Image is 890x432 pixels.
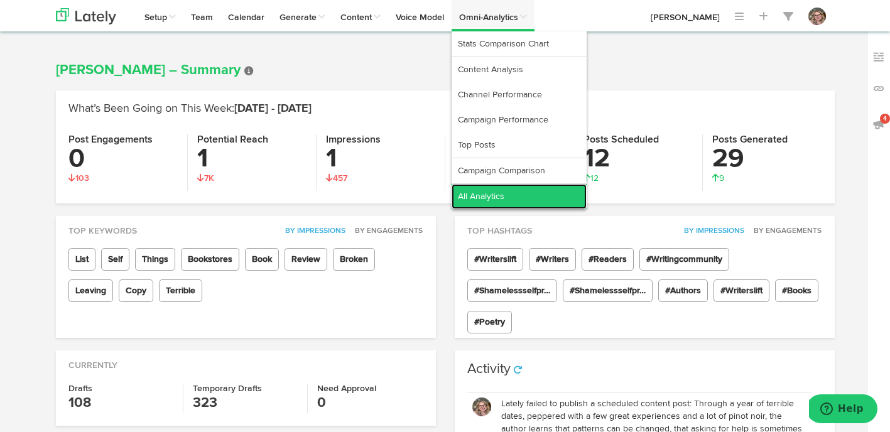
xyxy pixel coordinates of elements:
[872,82,885,95] img: links_off.svg
[714,279,769,302] span: #Writerslift
[68,384,173,393] h4: Drafts
[747,225,822,237] button: By Engagements
[68,248,95,271] span: List
[197,174,214,183] span: 7K
[135,248,175,271] span: Things
[467,248,523,271] span: #Writerslift
[809,394,877,426] iframe: Opens a widget where you can find more information
[101,248,129,271] span: Self
[452,184,587,209] a: All Analytics
[234,103,312,114] span: [DATE] - [DATE]
[326,146,435,172] h3: 1
[197,146,307,172] h3: 1
[455,216,835,237] div: Top Hashtags
[68,103,822,116] h2: What’s Been Going on This Week:
[452,57,587,82] a: Content Analysis
[639,248,729,271] span: #Writingcommunity
[278,225,346,237] button: By Impressions
[467,279,557,302] span: #Shamelessselfpr…
[582,248,634,271] span: #Readers
[68,134,178,146] h4: Post Engagements
[56,350,436,372] div: Currently
[56,8,116,24] img: logo_lately_bg_light.svg
[712,174,724,183] span: 9
[775,279,818,302] span: #Books
[326,134,435,146] h4: Impressions
[467,362,511,376] h3: Activity
[452,107,587,132] a: Campaign Performance
[452,132,587,158] a: Top Posts
[872,51,885,63] img: keywords_off.svg
[677,225,745,237] button: By Impressions
[245,248,279,271] span: Book
[193,393,298,413] h3: 323
[563,279,653,302] span: #Shamelessselfpr…
[181,248,239,271] span: Bookstores
[712,134,822,146] h4: Posts Generated
[880,114,890,124] span: 4
[317,384,423,393] h4: Need Approval
[348,225,423,237] button: By Engagements
[159,279,202,302] span: Terrible
[529,248,576,271] span: #Writers
[197,134,307,146] h4: Potential Reach
[333,248,375,271] span: Broken
[68,279,113,302] span: Leaving
[285,248,327,271] span: Review
[68,393,173,413] h3: 108
[56,63,835,78] h1: [PERSON_NAME] – Summary
[317,393,423,413] h3: 0
[583,134,693,146] h4: Posts Scheduled
[68,174,89,183] span: 103
[68,146,178,172] h3: 0
[472,397,491,416] img: OhcUycdS6u5e6MDkMfFl
[658,279,708,302] span: #Authors
[119,279,153,302] span: Copy
[583,146,693,172] h3: 12
[583,174,599,183] span: 12
[712,146,822,172] h3: 29
[452,158,587,183] a: Campaign Comparison
[808,8,826,25] img: OhcUycdS6u5e6MDkMfFl
[872,118,885,131] img: announcements_off.svg
[467,311,512,333] span: #Poetry
[452,31,587,57] a: Stats Comparison Chart
[56,216,436,237] div: Top Keywords
[193,384,298,393] h4: Temporary Drafts
[326,174,347,183] span: 457
[452,82,587,107] a: Channel Performance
